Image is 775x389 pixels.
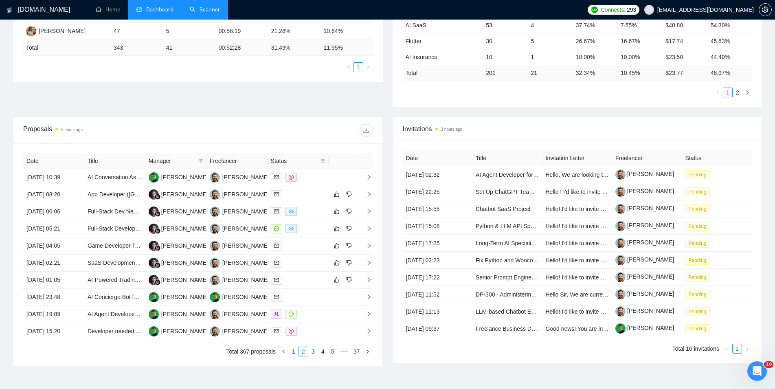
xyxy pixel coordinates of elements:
a: Pending [685,240,713,246]
a: App Developer ([GEOGRAPHIC_DATA]) – Avatar + AI MVP for Financial Literacy [88,191,292,198]
span: filter [321,158,325,163]
a: Pending [685,188,713,195]
div: [PERSON_NAME] [161,241,208,250]
img: VK [210,172,220,182]
a: [PERSON_NAME] [615,188,674,194]
span: like [334,191,340,198]
td: 48.97 % [707,65,752,81]
a: VK[PERSON_NAME] [210,225,269,231]
a: Pending [685,291,713,297]
td: 31.49 % [268,40,321,56]
a: setting [759,7,772,13]
a: Senior Prompt Engineer (LLM / AI Specialist – Freelance) [476,274,621,281]
li: 3 [308,347,318,356]
td: 10.45 % [617,65,662,81]
a: 4 [318,347,327,356]
button: right [363,347,373,356]
img: VK [210,189,220,200]
a: 1 [289,347,298,356]
td: [DATE] 22:25 [403,183,473,200]
a: Full-Stack Developer for Telepharmacy Platform (Web & Mobile) [88,225,249,232]
img: c1-JWQDXWEy3CnA6sRtFzzU22paoDq5cZnWyBNc3HWqwvuW0qNnjm1CMP-YmbEEtPC [615,306,626,316]
span: right [360,191,372,197]
span: user [646,7,652,13]
a: 3 [309,347,318,356]
img: gigradar-bm.png [155,228,160,234]
li: Next 5 Pages [338,347,351,356]
td: Chatbot SaaS Project [472,200,542,218]
a: VK[PERSON_NAME] [210,208,269,214]
button: right [363,62,373,72]
button: dislike [344,207,354,216]
span: right [745,90,750,95]
li: 1 [353,62,363,72]
td: $40.80 [662,17,707,33]
td: 4 [527,17,572,33]
td: Python & LLM API Specialist for AI Assistant Chatbot Development [472,218,542,235]
span: like [334,225,340,232]
li: 37 [351,347,363,356]
a: searchScanner [190,6,220,13]
a: VK[PERSON_NAME] [210,174,269,180]
a: VK[PERSON_NAME] [210,259,269,266]
a: SS[PERSON_NAME] [149,208,208,214]
a: Fix Python and Woocommerce integration [476,257,582,264]
a: AI Concierge Bot for Hotels & Airbnb - Automate Guest Support 24/7 (Node.js/Python, OpenAI, Twilio) [88,294,344,300]
img: c1-JWQDXWEy3CnA6sRtFzzU22paoDq5cZnWyBNc3HWqwvuW0qNnjm1CMP-YmbEEtPC [615,272,626,282]
a: LLM-based Chatbot Engineer (Python, AI/ML) [476,308,591,315]
a: AI Conversation Assistant Development [88,174,188,180]
a: [PERSON_NAME] [615,256,674,263]
span: Status [271,156,317,165]
a: [PERSON_NAME] [615,290,674,297]
a: 2 [299,347,308,356]
span: left [725,347,730,352]
a: MB[PERSON_NAME] [149,293,208,300]
span: left [716,90,720,95]
li: 2 [733,88,742,97]
button: like [332,207,342,216]
a: SS[PERSON_NAME] [149,191,208,197]
a: [PERSON_NAME] [615,325,674,331]
span: right [744,347,749,352]
a: [PERSON_NAME] [615,308,674,314]
span: like [334,242,340,249]
td: 21 [527,65,572,81]
button: dislike [344,275,354,285]
a: Pending [685,222,713,229]
a: AI SaaS [406,22,426,29]
img: VK [210,309,220,319]
a: homeHome [96,6,120,13]
div: [PERSON_NAME] [222,173,269,182]
td: 30 [483,33,527,49]
div: [PERSON_NAME] [222,241,269,250]
span: Dashboard [146,6,173,13]
div: [PERSON_NAME] [161,224,208,233]
a: [PERSON_NAME] [615,222,674,229]
li: Next Page [363,347,373,356]
button: dislike [344,258,354,268]
a: 1 [723,88,732,97]
a: 37 [351,347,362,356]
a: 1 [354,63,363,72]
span: left [281,349,286,354]
span: filter [319,155,327,167]
a: Pending [685,274,713,280]
th: Freelancer [612,150,682,166]
a: SS[PERSON_NAME] [149,259,208,266]
td: 45.53% [707,33,752,49]
td: [DATE] 08:20 [23,186,84,203]
th: Manager [145,153,206,169]
button: left [344,62,353,72]
img: MB [149,326,159,336]
div: [PERSON_NAME] [161,310,208,319]
img: AV [26,26,36,36]
img: VK [210,326,220,336]
img: gigradar-bm.png [155,245,160,251]
button: setting [759,3,772,16]
a: [PERSON_NAME] [615,273,674,280]
td: Set Up ChatGPT Team Version & Initial Project Configuration [472,183,542,200]
span: like [334,277,340,283]
span: like [334,208,340,215]
button: dislike [344,189,354,199]
a: VK[PERSON_NAME] [210,191,269,197]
